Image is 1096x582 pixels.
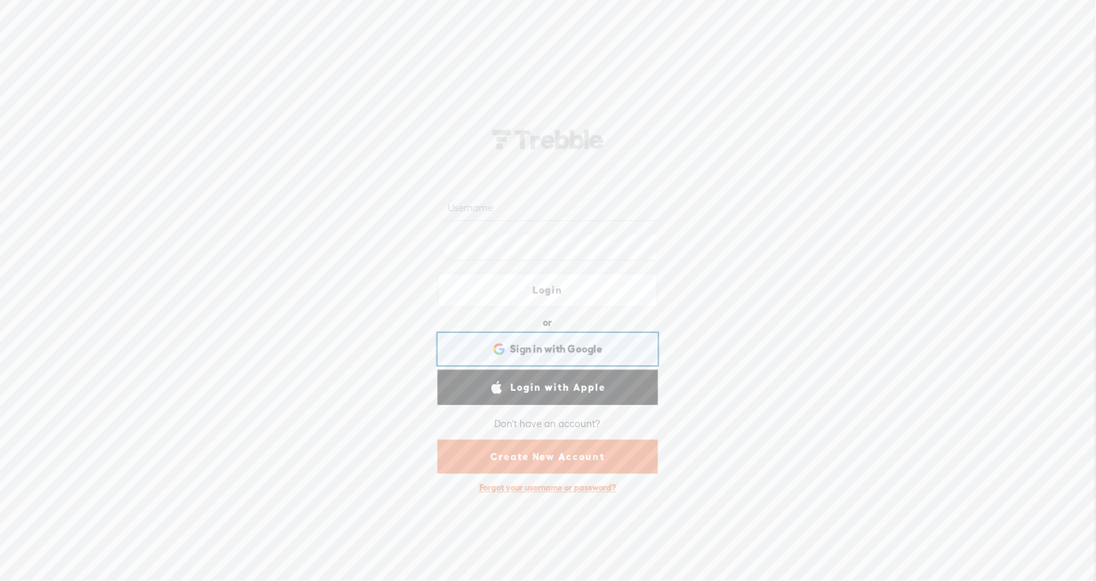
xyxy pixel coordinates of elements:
[438,370,658,405] a: Login with Apple
[438,333,658,366] div: Sign in with Google
[445,196,656,221] input: Username
[438,440,658,474] a: Create New Account
[543,312,553,333] div: or
[510,342,603,356] span: Sign in with Google
[495,410,601,437] div: Don't have an account?
[438,273,658,308] a: Login
[473,476,623,500] div: Forgot your username or password?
